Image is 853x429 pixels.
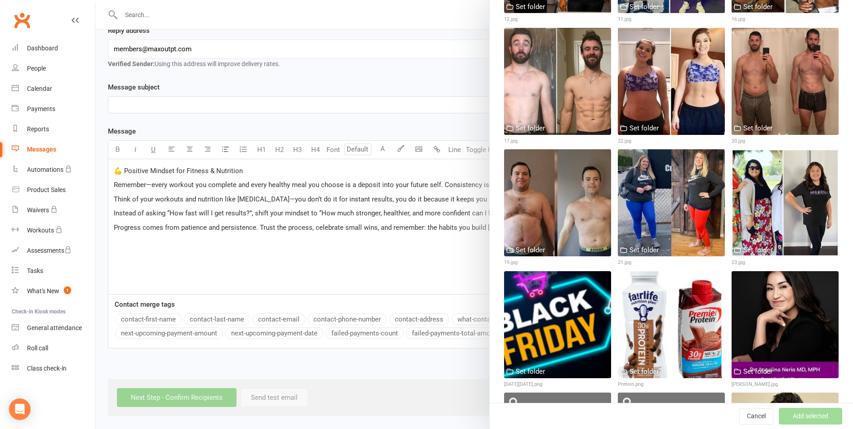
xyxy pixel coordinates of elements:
img: 21.jpg [618,149,725,256]
div: Set folder [516,1,545,12]
div: Set folder [630,366,659,377]
a: Messages [12,139,95,160]
a: People [12,58,95,79]
div: [PERSON_NAME].jpg [732,380,839,389]
div: Messages [27,146,56,153]
a: Class kiosk mode [12,358,95,379]
div: 23.jpg [732,259,839,267]
div: [DATE][DATE].png [504,380,611,389]
div: Set folder [743,1,773,12]
a: Automations [12,160,95,180]
div: Set folder [630,123,659,134]
img: Protein.png [618,271,725,378]
div: 21.jpg [618,259,725,267]
a: Roll call [12,338,95,358]
div: 19.jpg [504,259,611,267]
img: 17.jpg [504,28,611,135]
div: Product Sales [27,186,66,193]
a: Clubworx [11,9,33,31]
div: 16.jpg [732,15,839,23]
div: Calendar [27,85,52,92]
div: Reports [27,125,49,133]
div: Set folder [516,123,545,134]
a: What's New1 [12,281,95,301]
div: 22.jpg [618,137,725,145]
div: Tasks [27,267,43,274]
img: 22.jpg [618,28,725,135]
div: General attendance [27,324,82,331]
div: Workouts [27,227,54,234]
img: black friday.png [504,271,611,378]
div: Set folder [630,245,659,255]
div: Set folder [743,245,773,255]
div: Set folder [516,245,545,255]
div: Open Intercom Messenger [9,398,31,420]
a: Payments [12,99,95,119]
a: Workouts [12,220,95,241]
img: 23.jpg [732,149,839,256]
a: Calendar [12,79,95,99]
a: Dashboard [12,38,95,58]
div: Roll call [27,344,48,352]
a: General attendance kiosk mode [12,318,95,338]
div: Set folder [630,1,659,12]
div: People [27,65,46,72]
div: Class check-in [27,365,67,372]
div: 11.jpg [618,15,725,23]
div: 20.jpg [732,137,839,145]
img: 19.jpg [504,149,611,256]
a: Product Sales [12,180,95,200]
img: Dr. Neria.jpg [732,271,839,378]
img: 20.jpg [732,28,839,135]
a: Reports [12,119,95,139]
a: Waivers [12,200,95,220]
span: 1 [64,286,71,294]
div: 17.jpg [504,137,611,145]
div: Assessments [27,247,71,254]
div: Dashboard [27,45,58,52]
div: Payments [27,105,55,112]
div: Set folder [743,123,773,134]
button: Cancel [739,408,773,425]
div: What's New [27,287,59,295]
div: Protein.png [618,380,725,389]
div: 12.jpg [504,15,611,23]
a: Tasks [12,261,95,281]
a: Assessments [12,241,95,261]
div: Automations [27,166,63,173]
div: Set folder [516,366,545,377]
div: Set folder [743,366,773,377]
div: Waivers [27,206,49,214]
